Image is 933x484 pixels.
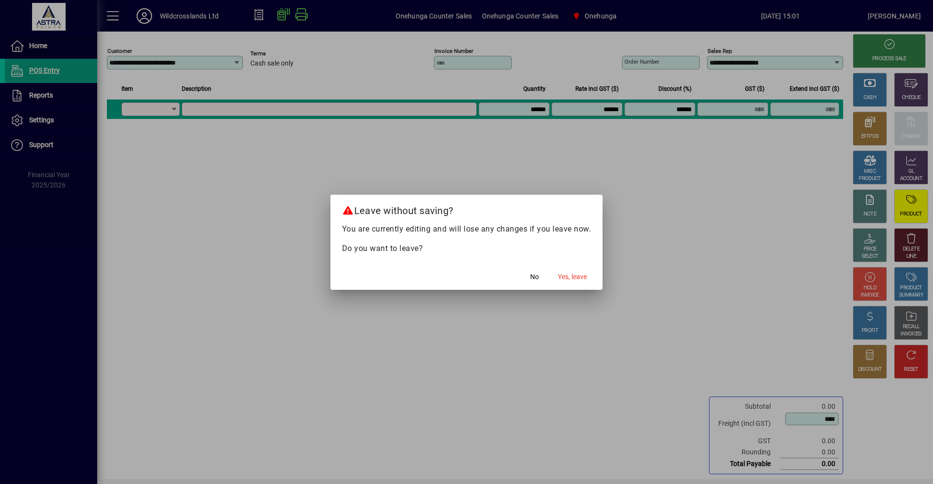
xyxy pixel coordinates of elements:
p: Do you want to leave? [342,243,591,254]
button: No [519,268,550,286]
p: You are currently editing and will lose any changes if you leave now. [342,223,591,235]
span: Yes, leave [558,272,587,282]
h2: Leave without saving? [330,195,603,223]
button: Yes, leave [554,268,591,286]
span: No [530,272,539,282]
